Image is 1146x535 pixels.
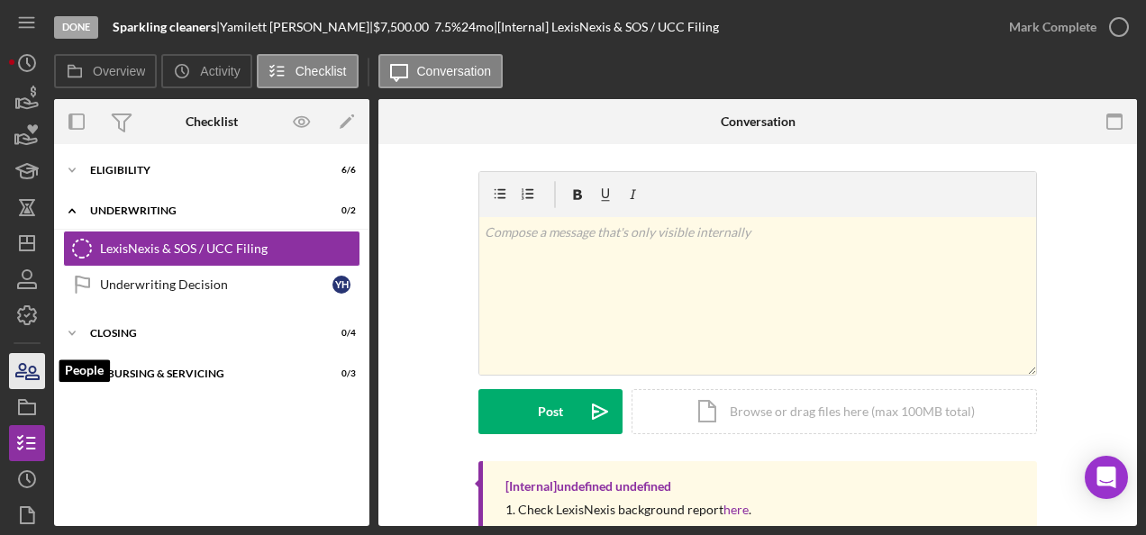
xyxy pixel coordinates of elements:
[505,503,752,517] div: 1. Check LexisNexis background report .
[505,479,671,494] div: [Internal] undefined undefined
[90,368,311,379] div: Disbursing & Servicing
[1085,456,1128,499] div: Open Intercom Messenger
[93,64,145,78] label: Overview
[417,64,492,78] label: Conversation
[113,20,220,34] div: |
[373,20,434,34] div: $7,500.00
[220,20,373,34] div: Yamilett [PERSON_NAME] |
[54,54,157,88] button: Overview
[323,368,356,379] div: 0 / 3
[100,241,359,256] div: LexisNexis & SOS / UCC Filing
[478,389,623,434] button: Post
[323,205,356,216] div: 0 / 2
[991,9,1137,45] button: Mark Complete
[434,20,461,34] div: 7.5 %
[538,389,563,434] div: Post
[90,205,311,216] div: Underwriting
[257,54,359,88] button: Checklist
[323,328,356,339] div: 0 / 4
[494,20,719,34] div: | [Internal] LexisNexis & SOS / UCC Filing
[721,114,796,129] div: Conversation
[378,54,504,88] button: Conversation
[1009,9,1096,45] div: Mark Complete
[113,19,216,34] b: Sparkling cleaners
[461,20,494,34] div: 24 mo
[323,165,356,176] div: 6 / 6
[332,276,350,294] div: Y H
[100,277,332,292] div: Underwriting Decision
[90,165,311,176] div: Eligibility
[186,114,238,129] div: Checklist
[161,54,251,88] button: Activity
[296,64,347,78] label: Checklist
[54,16,98,39] div: Done
[63,267,360,303] a: Underwriting DecisionYH
[200,64,240,78] label: Activity
[723,502,749,517] a: here
[63,231,360,267] a: LexisNexis & SOS / UCC Filing
[90,328,311,339] div: Closing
